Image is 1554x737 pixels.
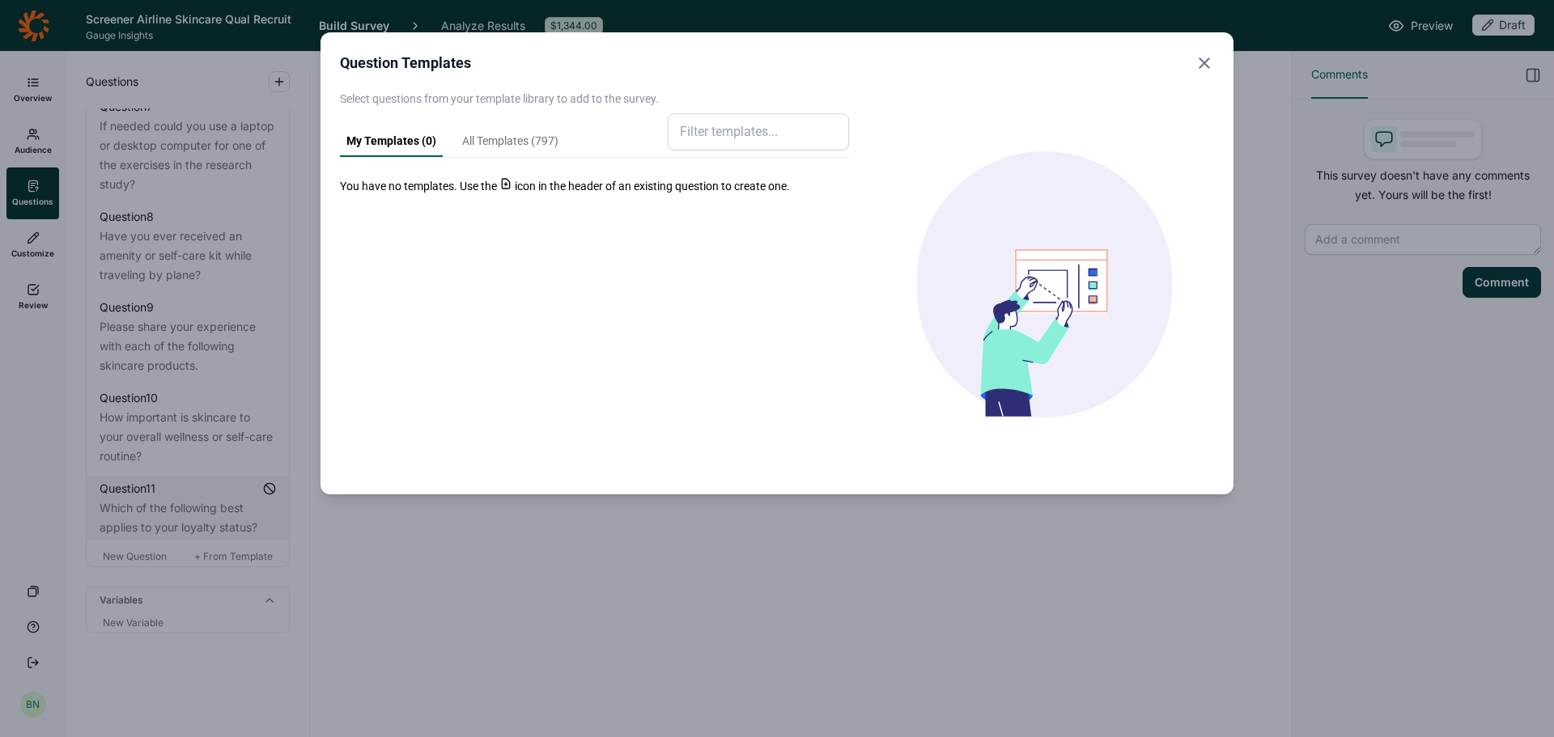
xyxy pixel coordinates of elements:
[340,133,443,157] a: My Templates ( 0 )
[456,133,565,157] a: All Templates ( 797 )
[515,180,790,193] span: icon in the header of an existing question to create one.
[340,52,471,74] h2: Question Templates
[668,113,849,150] input: Filter templates...
[1195,52,1214,74] button: Close
[340,91,1214,107] p: Select questions from your template library to add to the survey.
[340,180,497,193] span: You have no templates. Use the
